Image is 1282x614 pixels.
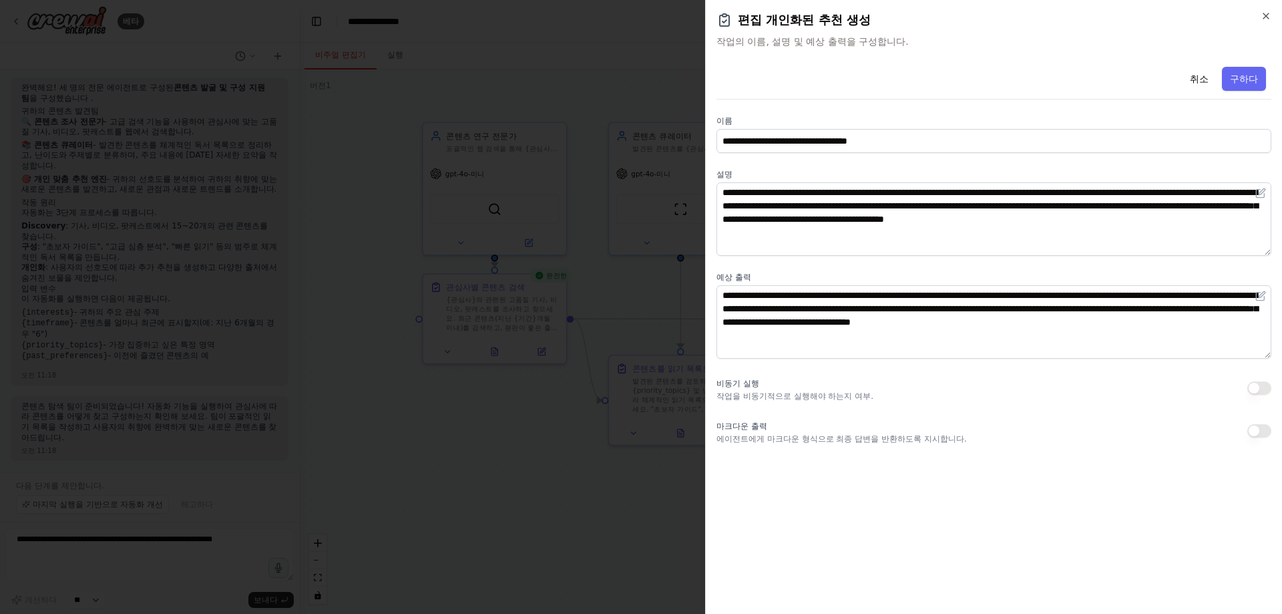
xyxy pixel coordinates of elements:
[1230,73,1258,84] font: 구하다
[716,422,767,431] font: 마크다운 출력
[716,116,732,126] font: 이름
[1182,67,1217,91] button: 취소
[716,379,759,388] font: 비동기 실행
[716,36,909,47] font: 작업의 이름, 설명 및 예상 출력을 구성합니다.
[1190,73,1209,84] font: 취소
[716,392,873,401] font: 작업을 비동기적으로 실행해야 하는지 여부.
[1253,288,1269,304] button: 편집기에서 열기
[716,170,732,179] font: 설명
[738,13,871,27] font: 편집 개인화된 추천 생성
[716,434,967,444] font: 에이전트에게 마크다운 형식으로 최종 답변을 반환하도록 지시합니다.
[1222,67,1266,91] button: 구하다
[1253,185,1269,201] button: 편집기에서 열기
[716,273,751,282] font: 예상 출력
